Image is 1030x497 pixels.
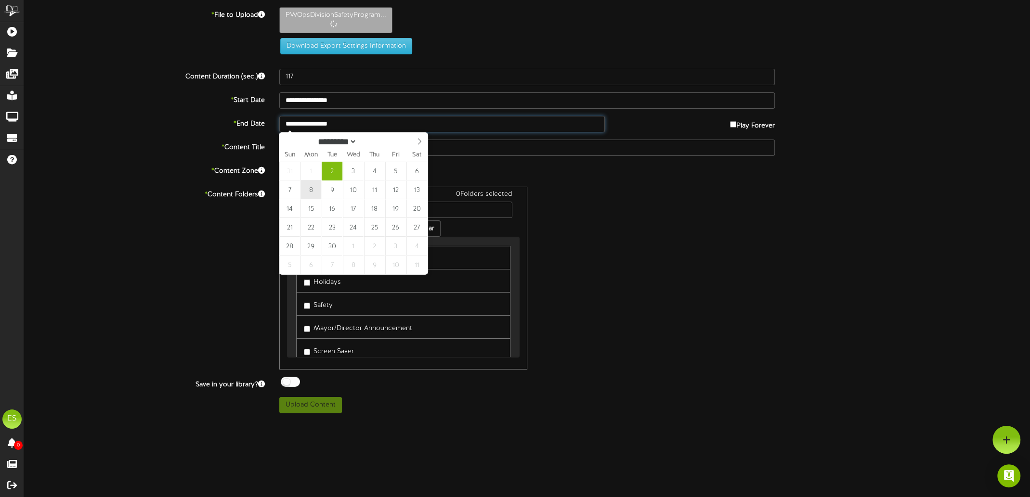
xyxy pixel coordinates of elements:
span: September 27, 2025 [406,218,427,237]
div: ES [2,409,22,429]
span: September 21, 2025 [279,218,300,237]
span: 0 [14,441,23,450]
label: Save in your library? [17,377,272,390]
span: October 4, 2025 [406,237,427,255]
span: Mon [300,152,322,158]
span: August 31, 2025 [279,162,300,180]
span: September 28, 2025 [279,237,300,255]
span: September 26, 2025 [385,218,406,237]
button: Upload Content [279,397,342,413]
span: September 17, 2025 [343,199,364,218]
span: September 8, 2025 [300,180,321,199]
label: Content Folders [17,187,272,200]
span: September 7, 2025 [279,180,300,199]
input: Year [357,137,391,147]
span: October 11, 2025 [406,255,427,274]
span: September 23, 2025 [322,218,342,237]
label: Safety [304,297,333,310]
span: Thu [364,152,385,158]
label: Screen Saver [304,344,354,357]
span: September 10, 2025 [343,180,364,199]
input: Safety [304,303,310,309]
span: September 19, 2025 [385,199,406,218]
span: September 13, 2025 [406,180,427,199]
label: Play Forever [730,116,775,131]
span: Fri [385,152,406,158]
label: Start Date [17,92,272,105]
span: September 18, 2025 [364,199,385,218]
span: October 8, 2025 [343,255,364,274]
span: September 3, 2025 [343,162,364,180]
span: September 15, 2025 [300,199,321,218]
span: Sun [279,152,300,158]
span: September 16, 2025 [322,199,342,218]
label: End Date [17,116,272,129]
span: September 11, 2025 [364,180,385,199]
span: September 5, 2025 [385,162,406,180]
span: September 12, 2025 [385,180,406,199]
label: Content Duration (sec.) [17,69,272,82]
input: Mayor/Director Announcement [304,326,310,332]
span: September 14, 2025 [279,199,300,218]
span: September 25, 2025 [364,218,385,237]
span: September 1, 2025 [300,162,321,180]
span: October 5, 2025 [279,255,300,274]
span: September 6, 2025 [406,162,427,180]
span: Sat [406,152,428,158]
span: October 6, 2025 [300,255,321,274]
span: October 3, 2025 [385,237,406,255]
span: October 10, 2025 [385,255,406,274]
span: October 7, 2025 [322,255,342,274]
span: September 29, 2025 [300,237,321,255]
span: September 9, 2025 [322,180,342,199]
label: Mayor/Director Announcement [304,320,412,333]
span: September 30, 2025 [322,237,342,255]
span: September 2, 2025 [322,162,342,180]
input: Title of this Content [279,140,775,156]
a: Download Export Settings Information [275,42,412,50]
input: Holidays [304,280,310,286]
label: File to Upload [17,7,272,20]
input: Play Forever [730,121,736,127]
span: September 20, 2025 [406,199,427,218]
span: September 22, 2025 [300,218,321,237]
span: October 9, 2025 [364,255,385,274]
span: October 2, 2025 [364,237,385,255]
label: Content Zone [17,163,272,176]
span: September 4, 2025 [364,162,385,180]
div: Open Intercom Messenger [997,464,1020,487]
button: Download Export Settings Information [280,38,412,54]
input: Screen Saver [304,349,310,355]
label: Content Title [17,140,272,153]
label: Holidays [304,274,341,287]
span: Wed [343,152,364,158]
span: October 1, 2025 [343,237,364,255]
span: September 24, 2025 [343,218,364,237]
span: Tue [322,152,343,158]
